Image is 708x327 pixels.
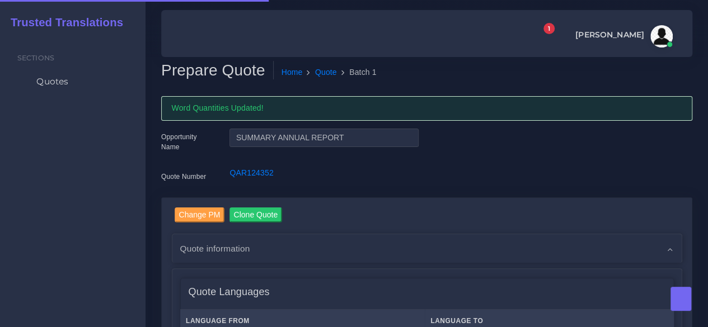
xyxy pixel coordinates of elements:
a: Quotes [8,70,137,93]
img: avatar [650,25,673,48]
label: Opportunity Name [161,132,213,152]
span: Quote information [180,242,250,255]
input: Change PM [175,207,225,222]
a: Trusted Translations [3,13,123,32]
a: QAR124352 [229,168,273,177]
h2: Prepare Quote [161,61,274,80]
span: [PERSON_NAME] [575,31,644,39]
a: [PERSON_NAME]avatar [570,25,677,48]
label: Quote Number [161,172,206,182]
a: 1 [533,29,553,44]
a: Home [282,67,303,78]
h2: Trusted Translations [3,16,123,29]
span: 1 [543,23,555,34]
input: Clone Quote [229,207,283,222]
a: Quote [315,67,337,78]
span: Sections [17,54,54,62]
div: Word Quantities Updated! [161,96,692,121]
span: Quotes [36,75,68,88]
div: Quote information [172,234,682,263]
h4: Quote Languages [189,286,270,298]
li: Batch 1 [337,67,377,78]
